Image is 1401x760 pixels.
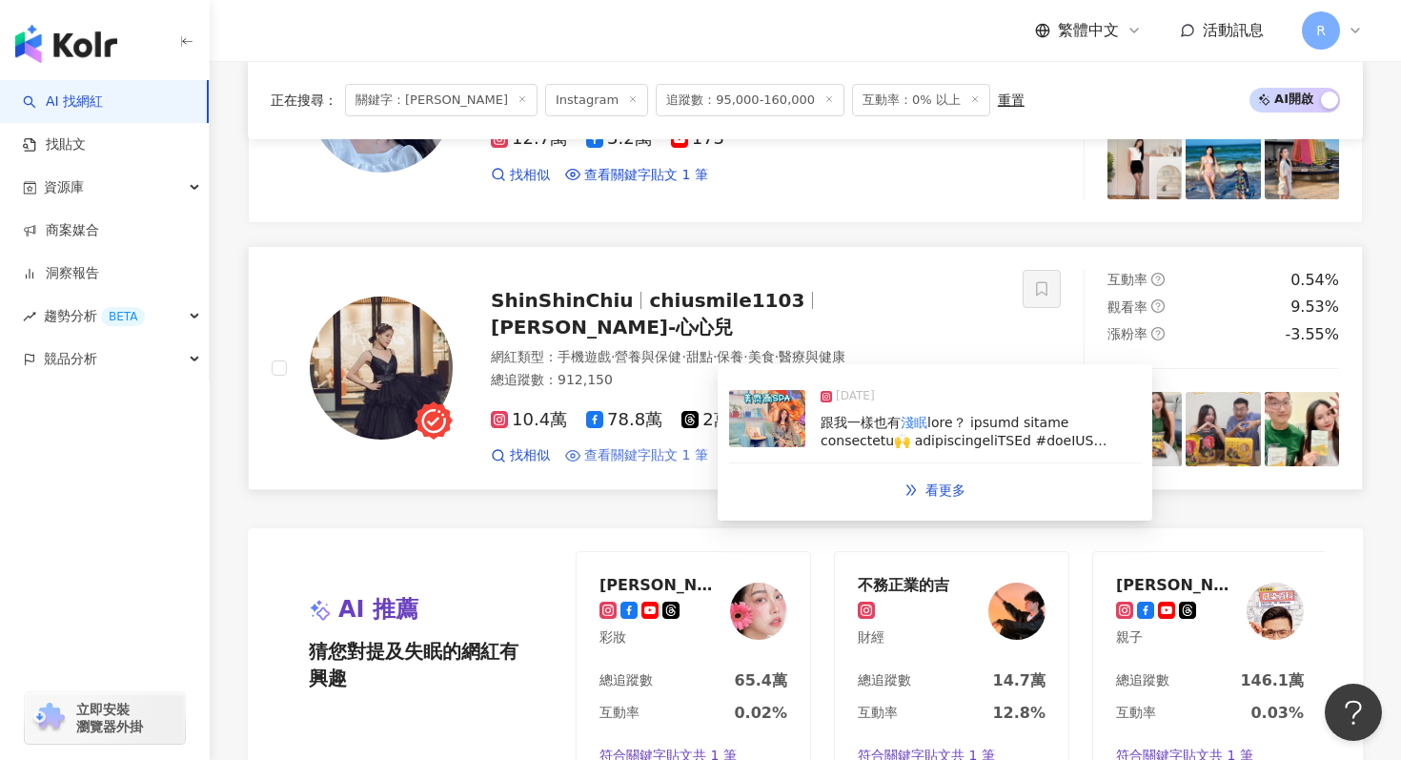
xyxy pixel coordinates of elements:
[775,349,779,364] span: ·
[1240,670,1304,691] div: 146.1萬
[1265,392,1339,466] img: post-image
[345,84,538,116] span: 關鍵字：[PERSON_NAME]
[101,307,145,326] div: BETA
[779,349,845,364] span: 醫療與健康
[584,446,708,465] span: 查看關鍵字貼文 1 筆
[44,338,97,380] span: 競品分析
[23,264,99,283] a: 洞察報告
[1247,583,1304,640] img: KOL Avatar
[23,221,99,240] a: 商案媒合
[656,84,844,116] span: 追蹤數：95,000-160,000
[858,628,949,647] div: 財經
[565,166,708,185] a: 查看關鍵字貼文 1 筆
[44,295,145,338] span: 趨勢分析
[599,671,653,690] div: 總追蹤數
[510,446,550,465] span: 找相似
[743,349,747,364] span: ·
[611,349,615,364] span: ·
[1285,324,1339,345] div: -3.55%
[858,704,898,723] div: 互動率
[558,349,611,364] span: 手機遊戲
[681,410,730,430] span: 2萬
[491,371,1000,390] div: 總追蹤數 ： 912,150
[338,594,418,626] span: AI 推薦
[901,415,927,430] mark: 淺眠
[491,166,550,185] a: 找相似
[76,701,143,735] span: 立即安裝 瀏覽器外掛
[686,349,713,364] span: 甜點
[491,348,1000,367] div: 網紅類型 ：
[584,166,708,185] span: 查看關鍵字貼文 1 筆
[998,92,1025,108] div: 重置
[491,316,733,339] span: [PERSON_NAME]-心心兒
[1116,704,1156,723] div: 互動率
[904,483,918,497] span: double-right
[821,415,901,430] span: 跟我一樣也有
[734,703,787,724] div: 0.02%
[23,135,86,154] a: 找貼文
[717,349,743,364] span: 保養
[730,583,787,640] img: KOL Avatar
[925,483,965,498] span: 看更多
[586,410,662,430] span: 78.8萬
[852,84,990,116] span: 互動率：0% 以上
[1107,125,1182,199] img: post-image
[1058,20,1119,41] span: 繁體中文
[858,575,949,594] div: 不務正業的吉
[25,692,185,744] a: chrome extension立即安裝 瀏覽器外掛
[1265,125,1339,199] img: post-image
[1107,326,1147,341] span: 漲粉率
[15,25,117,63] img: logo
[1116,575,1240,594] div: 黃瑽寧醫師健康講堂
[993,670,1046,691] div: 14.7萬
[510,166,550,185] span: 找相似
[884,471,985,509] a: double-right看更多
[23,92,103,112] a: searchAI 找網紅
[729,390,805,447] img: post-image
[491,446,550,465] a: 找相似
[599,628,723,647] div: 彩妝
[992,703,1046,724] div: 12.8%
[1186,125,1260,199] img: post-image
[1186,392,1260,466] img: post-image
[271,92,337,108] span: 正在搜尋 ：
[836,387,875,406] span: [DATE]
[649,289,804,312] span: chiusmile1103
[1290,297,1339,318] div: 9.53%
[30,703,68,733] img: chrome extension
[1116,628,1240,647] div: 親子
[1107,272,1147,287] span: 互動率
[1203,21,1264,39] span: 活動訊息
[44,166,84,209] span: 資源庫
[735,670,787,691] div: 65.4萬
[491,289,633,312] span: ShinShinChiu
[615,349,681,364] span: 營養與保健
[545,84,648,116] span: Instagram
[599,575,723,594] div: 宋蘋恩
[23,310,36,323] span: rise
[491,410,567,430] span: 10.4萬
[310,297,453,440] img: KOL Avatar
[565,446,708,465] a: 查看關鍵字貼文 1 筆
[858,671,911,690] div: 總追蹤數
[599,704,640,723] div: 互動率
[1316,20,1326,41] span: R
[309,638,530,691] span: 猜您對提及失眠的網紅有興趣
[681,349,685,364] span: ·
[1151,273,1165,286] span: question-circle
[1325,684,1382,741] iframe: Help Scout Beacon - Open
[1151,327,1165,340] span: question-circle
[1290,270,1339,291] div: 0.54%
[988,583,1046,640] img: KOL Avatar
[1107,299,1147,315] span: 觀看率
[748,349,775,364] span: 美食
[1151,299,1165,313] span: question-circle
[248,246,1363,491] a: KOL AvatarShinShinChiuchiusmile1103[PERSON_NAME]-心心兒網紅類型：手機遊戲·營養與保健·甜點·保養·美食·醫療與健康總追蹤數：912,15010....
[1250,703,1304,724] div: 0.03%
[713,349,717,364] span: ·
[1116,671,1169,690] div: 總追蹤數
